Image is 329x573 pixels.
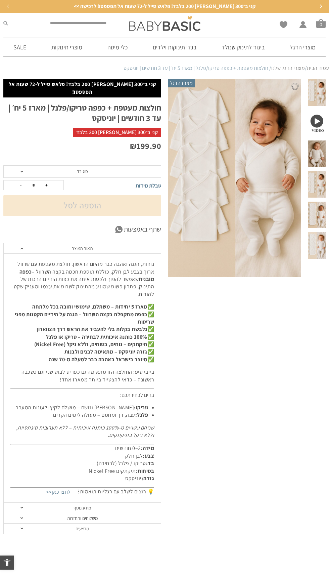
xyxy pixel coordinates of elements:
[316,19,326,28] span: סל קניות
[316,1,326,11] button: Next
[16,424,154,439] em: שניהם עשויים מ-100% כותנה איכותית – ללא תערובות סינתטיות, וללא ניקל בתיקתקים.
[307,65,329,72] a: עמוד הבית
[64,348,147,355] strong: גזרה יוניסקס – מתאימה לבנים ולבנות
[168,79,195,87] span: מארז הדגל
[135,411,148,418] strong: פלנל:
[10,368,154,383] p: בייבי טיפ: החולצה הזו מתאימה גם כפריט לבוש שני וגם כשכבה ראשונה – כדאי להצטייד ביותר ממארז אחד!
[143,38,206,56] a: בגדי תינוקות וילדים
[4,513,161,524] a: משלוחים והחזרות
[3,38,36,56] a: SALE
[280,38,326,56] a: מוצרי הדגל
[280,21,287,28] a: Wishlist
[271,65,305,72] a: מוצרי הדגל שלנו
[46,333,147,340] strong: 100% כותנה איכותית לבחירה – טריקו או פלנל
[120,392,154,399] span: בדים לבחירתכם:
[10,404,148,411] p: [PERSON_NAME] ונושם – מושלם לקיץ ולעונות המעבר
[143,452,154,459] strong: צבע:
[134,404,148,411] strong: טריקו:
[19,268,154,283] strong: כפפה מובנית
[280,21,287,31] span: Wishlist
[316,19,326,28] a: סל קניות0
[10,445,154,482] p: 3–0 חודשים לבן חלק טריקו / פלנל (לבחירה) תיקתקים Nickel Free יוניסקס
[77,168,88,174] span: סוג בד
[141,445,154,452] strong: מידה:
[129,16,200,31] img: Baby Basic בגדי תינוקות וילדים אונליין
[130,140,161,151] bdi: 199.90
[32,303,147,310] strong: מארז 5 יחידות – משתלם, שימושי וחובה בכל מלתחה
[3,103,161,123] h1: חולצות מעטפת + כפפה טריקו/פלנל | מארז 5 יח׳ | עד 3 חודשים | יוניסקס
[41,180,51,190] button: +
[41,38,92,56] a: מוצרי תינוקות
[37,326,147,333] strong: נלבשת בקלות בלי להעביר את הראש דרך הצווארון
[142,475,154,482] strong: גזרה:
[3,195,161,216] button: הוספה לסל
[10,488,154,495] p: 💡 רוצים לשלב עם רגליות תואמות?
[10,260,154,298] p: נוחות, הגנה ואהבה כבר מהיום הראשון. חולצת מעטפת עם שרוול ארוך בצבע לבן חלק, כוללת תוספת חכמה בקצה...
[136,467,154,475] strong: בטיחות:
[130,140,137,151] span: ₪
[146,460,154,467] strong: בד:
[40,484,77,500] a: לחצו כאן>>
[74,3,255,10] span: קני ב־300 [PERSON_NAME] 200 בלבד! פלאש סייל ל-72 שעות אל תפספסו! לרכישה >>
[4,503,161,513] a: מידע נוסף
[49,356,147,363] strong: מיוצר בישראל באהבה כבר למעלה מ-70 שנה
[97,38,138,56] a: כלי מיטה
[4,524,161,534] a: מבצעים
[34,341,147,348] strong: תיקתקים – נוחים, בטוחים, וללא ניקל (Nickel Free)
[124,224,161,235] span: שתף באמצעות
[16,180,26,190] button: -
[10,303,154,363] p: ✅ ✅ ✅ ✅ ✅ ✅ ✅
[10,411,148,419] p: עבה, רך ומחמם – מעולה לימים הקרים
[4,243,161,254] a: תאור המוצר
[15,311,154,325] strong: כפפה מתקפלת בקצה השרוול – הגנה על הידיים הקטנות מפני שריטות
[27,180,40,190] input: כמות המוצר
[211,38,275,56] a: ביגוד לתינוק שנולד
[10,3,319,10] a: קני ב־300 [PERSON_NAME] 200 בלבד! פלאש סייל ל-72 שעות אל תפספסו! לרכישה >>
[7,81,158,96] p: קני ב־300 [PERSON_NAME] 200 בלבד! פלאש סייל ל-72 שעות אל תפספסו!
[73,128,161,137] span: קני ב־300 [PERSON_NAME] 200 בלבד
[136,182,161,189] span: טבלת מידות
[3,224,161,235] a: שתף באמצעות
